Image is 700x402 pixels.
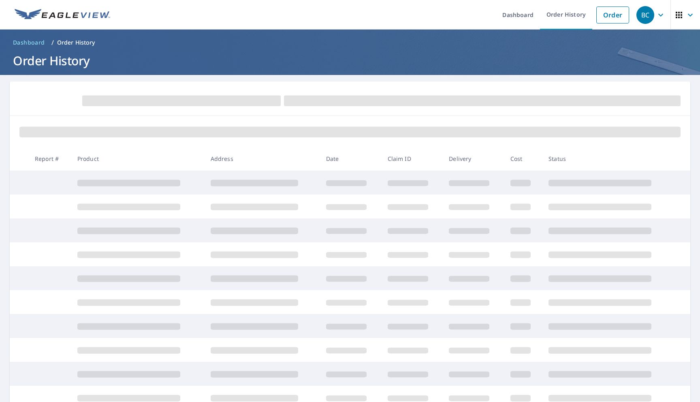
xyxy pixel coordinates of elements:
[10,36,48,49] a: Dashboard
[504,147,542,171] th: Cost
[636,6,654,24] div: BC
[28,147,71,171] th: Report #
[596,6,629,24] a: Order
[381,147,443,171] th: Claim ID
[10,36,690,49] nav: breadcrumb
[442,147,504,171] th: Delivery
[57,38,95,47] p: Order History
[204,147,320,171] th: Address
[15,9,110,21] img: EV Logo
[71,147,204,171] th: Product
[320,147,381,171] th: Date
[13,38,45,47] span: Dashboard
[10,52,690,69] h1: Order History
[542,147,675,171] th: Status
[51,38,54,47] li: /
